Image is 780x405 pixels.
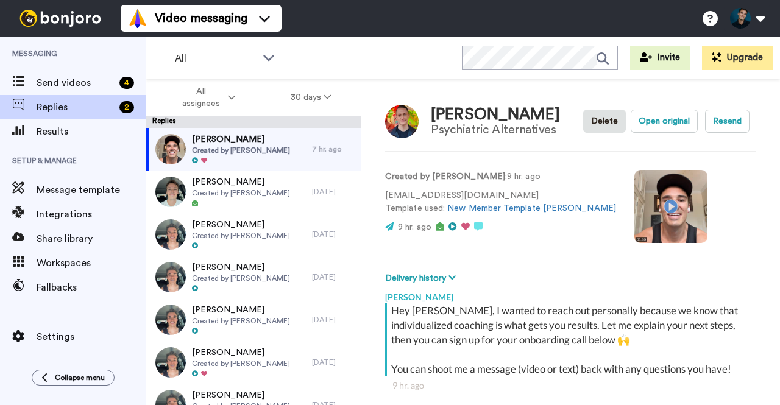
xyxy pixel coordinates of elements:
[37,124,146,139] span: Results
[55,373,105,382] span: Collapse menu
[146,341,361,384] a: [PERSON_NAME]Created by [PERSON_NAME][DATE]
[175,51,257,66] span: All
[391,303,753,376] div: Hey [PERSON_NAME], I wanted to reach out personally because we know that individualized coaching ...
[447,204,616,213] a: New Member Template [PERSON_NAME]
[385,285,756,303] div: [PERSON_NAME]
[431,123,560,136] div: Psychiatric Alternatives
[312,144,355,154] div: 7 hr. ago
[146,128,361,171] a: [PERSON_NAME]Created by [PERSON_NAME]7 hr. ago
[192,176,290,188] span: [PERSON_NAME]
[155,10,247,27] span: Video messaging
[192,347,290,359] span: [PERSON_NAME]
[192,261,290,273] span: [PERSON_NAME]
[192,304,290,316] span: [PERSON_NAME]
[385,189,616,215] p: [EMAIL_ADDRESS][DOMAIN_NAME] Template used:
[385,171,616,183] p: : 9 hr. ago
[312,187,355,197] div: [DATE]
[192,359,290,368] span: Created by [PERSON_NAME]
[37,231,146,246] span: Share library
[385,172,505,181] strong: Created by [PERSON_NAME]
[119,77,134,89] div: 4
[705,110,750,133] button: Resend
[155,219,186,250] img: 74abfeb4-5609-4b5e-ba45-df111bbb9d9a-thumb.jpg
[146,298,361,341] a: [PERSON_NAME]Created by [PERSON_NAME][DATE]
[392,379,748,392] div: 9 hr. ago
[385,105,419,138] img: Image of Ryan Halquist
[176,85,225,110] span: All assignees
[155,305,186,335] img: 74abfeb4-5609-4b5e-ba45-df111bbb9d9a-thumb.jpg
[155,177,186,207] img: 2e29f156-e327-4fd0-b9e3-ce3c685639d5-thumb.jpg
[146,171,361,213] a: [PERSON_NAME]Created by [PERSON_NAME][DATE]
[146,213,361,256] a: [PERSON_NAME]Created by [PERSON_NAME][DATE]
[15,10,106,27] img: bj-logo-header-white.svg
[702,46,773,70] button: Upgrade
[583,110,626,133] button: Delete
[385,272,459,285] button: Delivery history
[37,329,146,344] span: Settings
[37,280,146,295] span: Fallbacks
[37,256,146,270] span: Workspaces
[631,110,698,133] button: Open original
[192,133,290,146] span: [PERSON_NAME]
[32,370,115,386] button: Collapse menu
[431,106,560,124] div: [PERSON_NAME]
[192,273,290,283] span: Created by [PERSON_NAME]
[312,357,355,367] div: [DATE]
[119,101,134,113] div: 2
[149,80,263,114] button: All assignees
[312,272,355,282] div: [DATE]
[312,315,355,325] div: [DATE]
[146,116,361,128] div: Replies
[37,183,146,197] span: Message template
[263,86,359,108] button: 30 days
[37,100,115,114] span: Replies
[37,207,146,222] span: Integrations
[128,9,147,28] img: vm-color.svg
[155,134,186,164] img: d4af99e8-0e9b-46f8-a9da-be41813caadd-thumb.jpg
[312,230,355,239] div: [DATE]
[192,231,290,241] span: Created by [PERSON_NAME]
[192,188,290,198] span: Created by [PERSON_NAME]
[192,146,290,155] span: Created by [PERSON_NAME]
[146,256,361,298] a: [PERSON_NAME]Created by [PERSON_NAME][DATE]
[192,316,290,326] span: Created by [PERSON_NAME]
[192,389,290,401] span: [PERSON_NAME]
[192,219,290,231] span: [PERSON_NAME]
[37,76,115,90] span: Send videos
[155,262,186,292] img: 74abfeb4-5609-4b5e-ba45-df111bbb9d9a-thumb.jpg
[398,223,431,231] span: 9 hr. ago
[155,347,186,378] img: 74abfeb4-5609-4b5e-ba45-df111bbb9d9a-thumb.jpg
[630,46,690,70] button: Invite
